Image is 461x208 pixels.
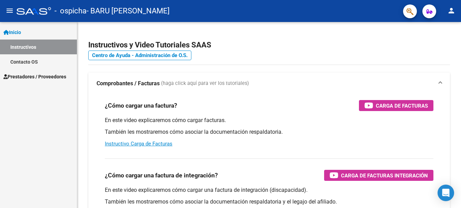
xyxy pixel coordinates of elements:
strong: Comprobantes / Facturas [97,80,160,87]
span: Prestadores / Proveedores [3,73,66,80]
button: Carga de Facturas [359,100,433,111]
p: En este video explicaremos cómo cargar facturas. [105,117,433,124]
mat-icon: person [447,7,455,15]
h3: ¿Cómo cargar una factura de integración? [105,171,218,180]
button: Carga de Facturas Integración [324,170,433,181]
span: Carga de Facturas Integración [341,171,428,180]
p: También les mostraremos cómo asociar la documentación respaldatoria y el legajo del afiliado. [105,198,433,206]
span: - BARU [PERSON_NAME] [87,3,170,19]
div: Open Intercom Messenger [438,185,454,201]
span: Carga de Facturas [376,101,428,110]
h2: Instructivos y Video Tutoriales SAAS [88,39,450,52]
mat-icon: menu [6,7,14,15]
p: También les mostraremos cómo asociar la documentación respaldatoria. [105,128,433,136]
span: Inicio [3,29,21,36]
h3: ¿Cómo cargar una factura? [105,101,177,110]
a: Instructivo Carga de Facturas [105,141,172,147]
mat-expansion-panel-header: Comprobantes / Facturas (haga click aquí para ver los tutoriales) [88,73,450,95]
p: En este video explicaremos cómo cargar una factura de integración (discapacidad). [105,186,433,194]
span: (haga click aquí para ver los tutoriales) [161,80,249,87]
span: - ospicha [54,3,87,19]
a: Centro de Ayuda - Administración de O.S. [88,51,191,60]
